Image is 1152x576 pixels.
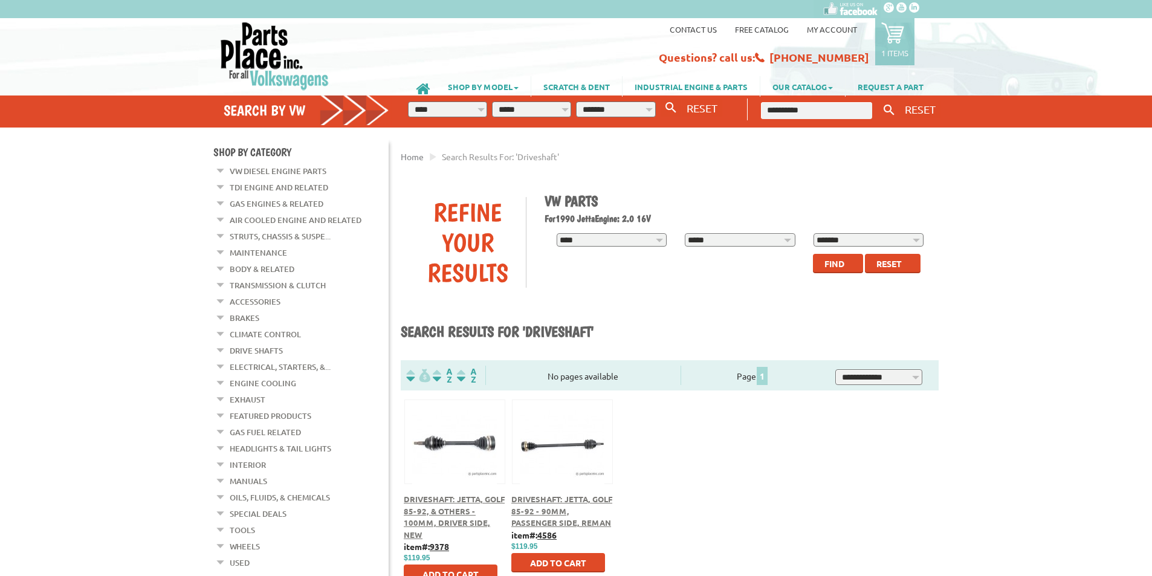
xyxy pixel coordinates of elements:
button: RESET [682,99,722,117]
a: Air Cooled Engine and Related [230,212,361,228]
b: item#: [404,541,449,552]
span: Engine: 2.0 16V [595,213,651,224]
b: item#: [511,529,557,540]
span: Search results for: 'driveshaft' [442,151,559,162]
div: No pages available [486,370,681,383]
a: Headlights & Tail Lights [230,441,331,456]
a: INDUSTRIAL ENGINE & PARTS [623,76,760,97]
a: Free Catalog [735,24,789,34]
button: Find [813,254,863,273]
a: SHOP BY MODEL [436,76,531,97]
a: Featured Products [230,408,311,424]
span: RESET [905,103,936,115]
button: Add to Cart [511,553,605,572]
span: Add to Cart [530,557,586,568]
a: 1 items [875,18,914,65]
a: Special Deals [230,506,286,522]
u: 4586 [537,529,557,540]
u: 9378 [430,541,449,552]
a: Wheels [230,539,260,554]
button: RESET [900,100,940,118]
a: Electrical, Starters, &... [230,359,331,375]
div: Page [681,366,824,385]
span: RESET [687,102,717,114]
h1: Search results for 'driveshaft' [401,323,939,342]
img: Parts Place Inc! [219,21,330,91]
a: Driveshaft: Jetta, Golf 85-92, & Others - 100mm, Driver Side, New [404,494,505,540]
h1: VW Parts [545,192,930,210]
div: Refine Your Results [410,197,526,288]
span: Find [824,258,844,269]
img: filterpricelow.svg [406,369,430,383]
p: 1 items [881,48,908,58]
span: $119.95 [511,542,537,551]
a: TDI Engine and Related [230,180,328,195]
a: Manuals [230,473,267,489]
a: SCRATCH & DENT [531,76,622,97]
a: Tools [230,522,255,538]
h2: 1990 Jetta [545,213,930,224]
span: For [545,213,555,224]
a: REQUEST A PART [846,76,936,97]
a: Interior [230,457,266,473]
a: Drive Shafts [230,343,283,358]
a: Gas Engines & Related [230,196,323,212]
h4: Shop By Category [213,146,389,158]
img: Sort by Headline [430,369,455,383]
a: Used [230,555,250,571]
img: Sort by Sales Rank [455,369,479,383]
a: Engine Cooling [230,375,296,391]
a: Exhaust [230,392,265,407]
a: Brakes [230,310,259,326]
span: Reset [876,258,902,269]
button: Keyword Search [880,100,898,120]
span: $119.95 [404,554,430,562]
span: 1 [757,367,768,385]
a: Accessories [230,294,280,309]
a: Body & Related [230,261,294,277]
a: Home [401,151,424,162]
a: OUR CATALOG [760,76,845,97]
a: Driveshaft: Jetta, Golf 85-92 - 90mm, Passenger Side, Reman [511,494,612,528]
a: VW Diesel Engine Parts [230,163,326,179]
a: Maintenance [230,245,287,260]
a: Struts, Chassis & Suspe... [230,228,331,244]
a: Transmission & Clutch [230,277,326,293]
a: Climate Control [230,326,301,342]
a: Gas Fuel Related [230,424,301,440]
h4: Search by VW [224,102,389,119]
a: Oils, Fluids, & Chemicals [230,490,330,505]
button: Search By VW... [661,99,681,117]
button: Reset [865,254,921,273]
a: Contact us [670,24,717,34]
a: My Account [807,24,857,34]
